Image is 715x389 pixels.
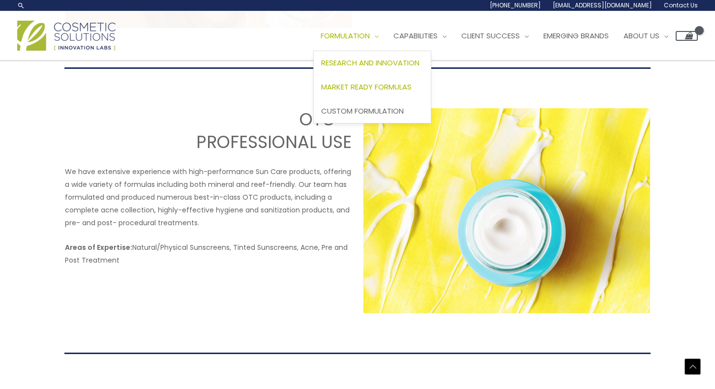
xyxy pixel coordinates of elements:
[306,21,698,51] nav: Site Navigation
[65,165,352,229] p: We have extensive experience with high-performance Sun Care products, offering a wide variety of ...
[321,106,404,116] span: Custom Formulation
[454,21,536,51] a: Client Success
[536,21,616,51] a: Emerging Brands
[543,30,609,41] span: Emerging Brands
[321,58,419,68] span: Research and Innovation
[314,75,431,99] a: Market Ready Formulas
[314,99,431,123] a: Custom Formulation
[393,30,438,41] span: Capabilities
[676,31,698,41] a: View Shopping Cart, empty
[65,242,132,252] strong: Areas of Expertise:
[624,30,659,41] span: About Us
[65,241,352,267] p: Natural/Physical Sunscreens, Tinted Sunscreens, Acne, Pre and Post Treatment
[321,82,412,92] span: Market Ready Formulas
[461,30,520,41] span: Client Success
[616,21,676,51] a: About Us
[17,1,25,9] a: Search icon link
[553,1,652,9] span: [EMAIL_ADDRESS][DOMAIN_NAME]
[363,108,650,313] img: nnovation Station OTC and Professional Use Image
[490,1,541,9] span: [PHONE_NUMBER]
[321,30,370,41] span: Formulation
[386,21,454,51] a: Capabilities
[17,21,116,51] img: Cosmetic Solutions Logo
[314,51,431,75] a: Research and Innovation
[313,21,386,51] a: Formulation
[65,108,352,153] h2: OTC + PROFESSIONAL USE
[664,1,698,9] span: Contact Us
